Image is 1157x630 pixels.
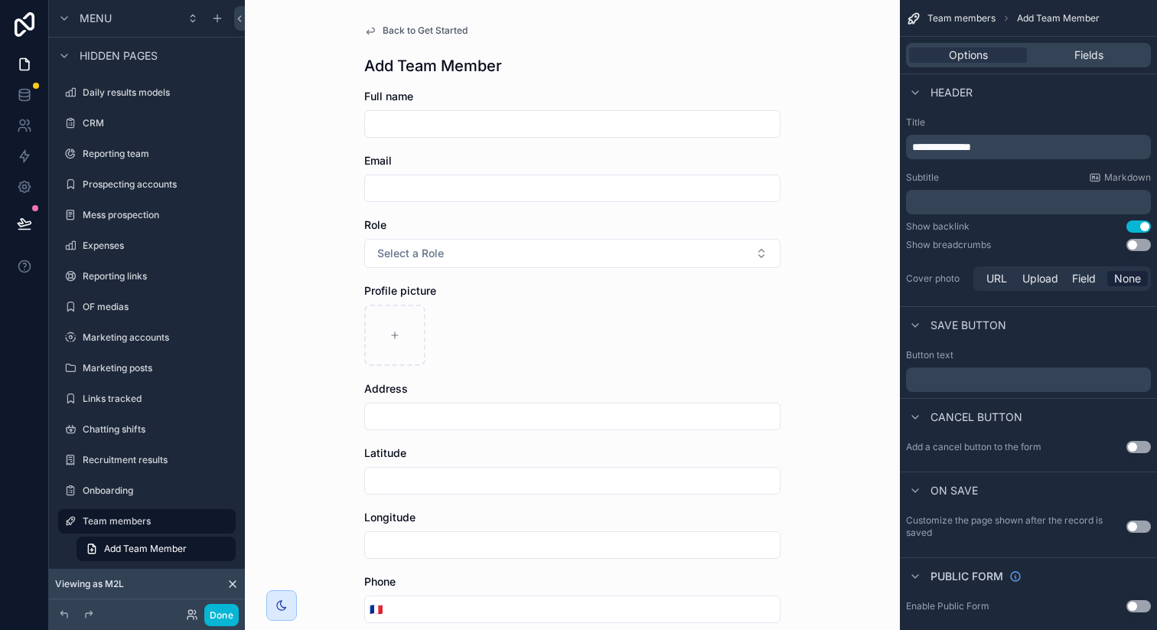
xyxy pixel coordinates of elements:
[1114,271,1141,286] span: None
[364,575,396,588] span: Phone
[370,602,383,617] span: 🇫🇷
[58,448,236,472] a: Recruitment results
[364,284,436,297] span: Profile picture
[58,387,236,411] a: Links tracked
[930,569,1003,584] span: Public form
[83,515,227,527] label: Team members
[204,604,239,626] button: Done
[364,218,386,231] span: Role
[906,514,1126,539] label: Customize the page shown after the record is saved
[58,325,236,350] a: Marketing accounts
[1089,171,1151,184] a: Markdown
[906,600,989,612] div: Enable Public Form
[364,446,406,459] span: Latitude
[930,85,973,100] span: Header
[906,349,953,361] label: Button text
[83,209,233,221] label: Mess prospection
[906,135,1151,159] div: scrollable content
[986,271,1007,286] span: URL
[906,239,991,251] div: Show breadcrumbs
[1072,271,1096,286] span: Field
[1104,171,1151,184] span: Markdown
[83,148,233,160] label: Reporting team
[80,11,112,26] span: Menu
[1022,271,1058,286] span: Upload
[80,48,158,64] span: Hidden pages
[83,485,233,497] label: Onboarding
[949,47,988,63] span: Options
[58,417,236,442] a: Chatting shifts
[83,423,233,436] label: Chatting shifts
[365,596,387,623] button: Select Button
[906,441,1041,453] label: Add a cancel button to the form
[906,367,1151,392] div: scrollable content
[58,509,236,534] a: Team members
[930,318,1006,333] span: Save button
[58,111,236,135] a: CRM
[58,80,236,105] a: Daily results models
[364,239,781,268] button: Select Button
[58,142,236,166] a: Reporting team
[364,24,468,37] a: Back to Get Started
[906,273,967,285] label: Cover photo
[58,233,236,258] a: Expenses
[83,117,233,129] label: CRM
[930,410,1022,425] span: Cancel button
[58,264,236,289] a: Reporting links
[83,87,233,99] label: Daily results models
[383,24,468,37] span: Back to Get Started
[83,178,233,191] label: Prospecting accounts
[58,295,236,319] a: OF medias
[377,246,444,261] span: Select a Role
[55,578,124,590] span: Viewing as M2L
[58,203,236,227] a: Mess prospection
[1017,12,1100,24] span: Add Team Member
[58,478,236,503] a: Onboarding
[104,543,187,555] span: Add Team Member
[906,220,970,233] div: Show backlink
[83,454,233,466] label: Recruitment results
[906,171,939,184] label: Subtitle
[364,382,408,395] span: Address
[906,190,1151,214] div: scrollable content
[364,90,413,103] span: Full name
[58,172,236,197] a: Prospecting accounts
[364,154,392,167] span: Email
[83,240,233,252] label: Expenses
[906,116,1151,129] label: Title
[364,511,416,524] span: Longitude
[83,331,233,344] label: Marketing accounts
[77,537,236,561] a: Add Team Member
[83,362,233,374] label: Marketing posts
[364,55,502,77] h1: Add Team Member
[83,270,233,282] label: Reporting links
[927,12,996,24] span: Team members
[1074,47,1103,63] span: Fields
[83,393,233,405] label: Links tracked
[58,356,236,380] a: Marketing posts
[930,483,978,498] span: On save
[83,301,233,313] label: OF medias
